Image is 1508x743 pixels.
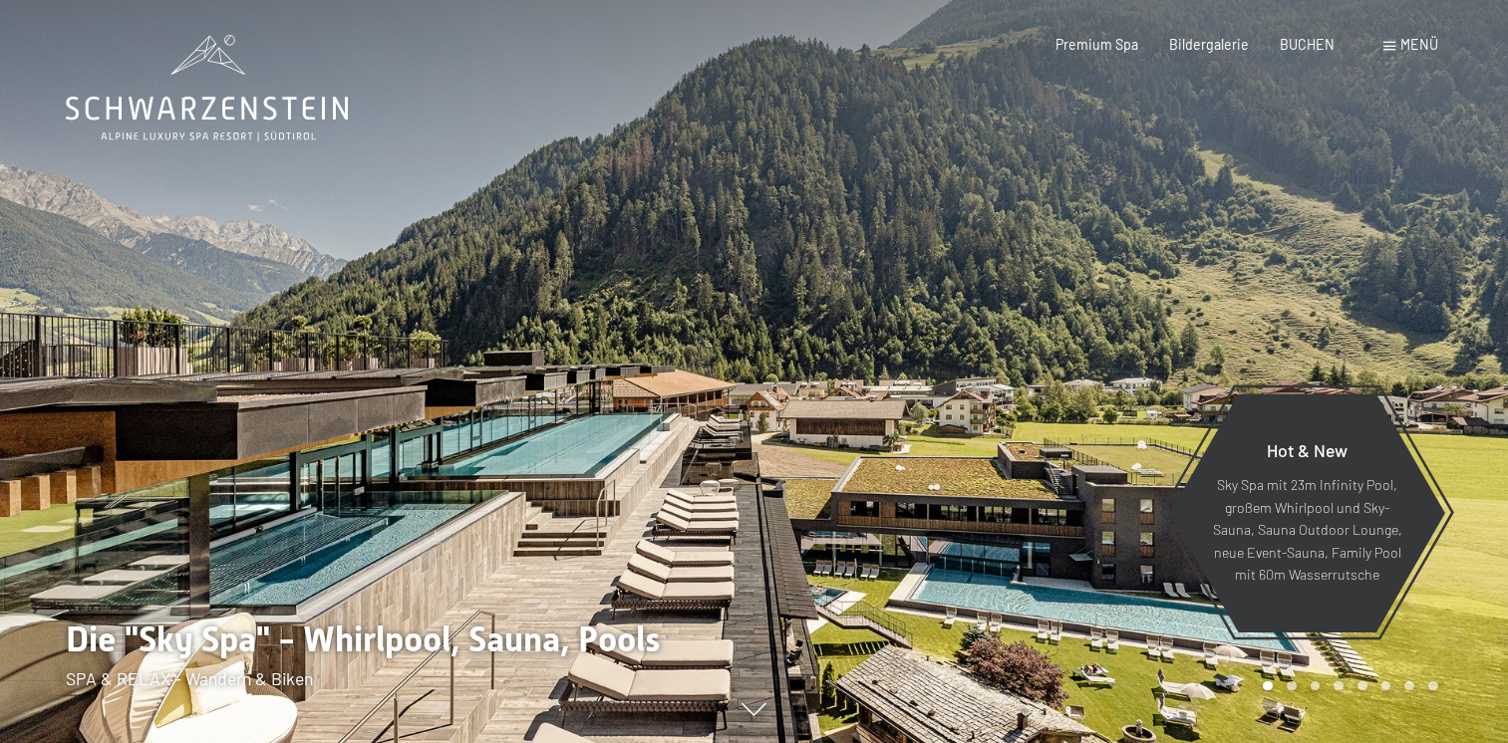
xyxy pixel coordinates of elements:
span: Hot & New [1267,439,1348,461]
a: Premium Spa [1056,36,1138,53]
div: Carousel Page 1 (Current Slide) [1263,681,1273,691]
div: Carousel Pagination [1256,681,1437,691]
div: Carousel Page 7 [1404,681,1414,691]
p: Sky Spa mit 23m Infinity Pool, großem Whirlpool und Sky-Sauna, Sauna Outdoor Lounge, neue Event-S... [1212,474,1402,587]
span: Menü [1400,36,1438,53]
div: Carousel Page 8 [1428,681,1438,691]
a: Bildergalerie [1169,36,1249,53]
div: Carousel Page 3 [1311,681,1321,691]
div: Carousel Page 2 [1287,681,1297,691]
a: Hot & New Sky Spa mit 23m Infinity Pool, großem Whirlpool und Sky-Sauna, Sauna Outdoor Lounge, ne... [1168,392,1446,633]
a: BUCHEN [1280,36,1335,53]
div: Carousel Page 6 [1381,681,1391,691]
div: Carousel Page 5 [1357,681,1367,691]
div: Carousel Page 4 [1334,681,1344,691]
